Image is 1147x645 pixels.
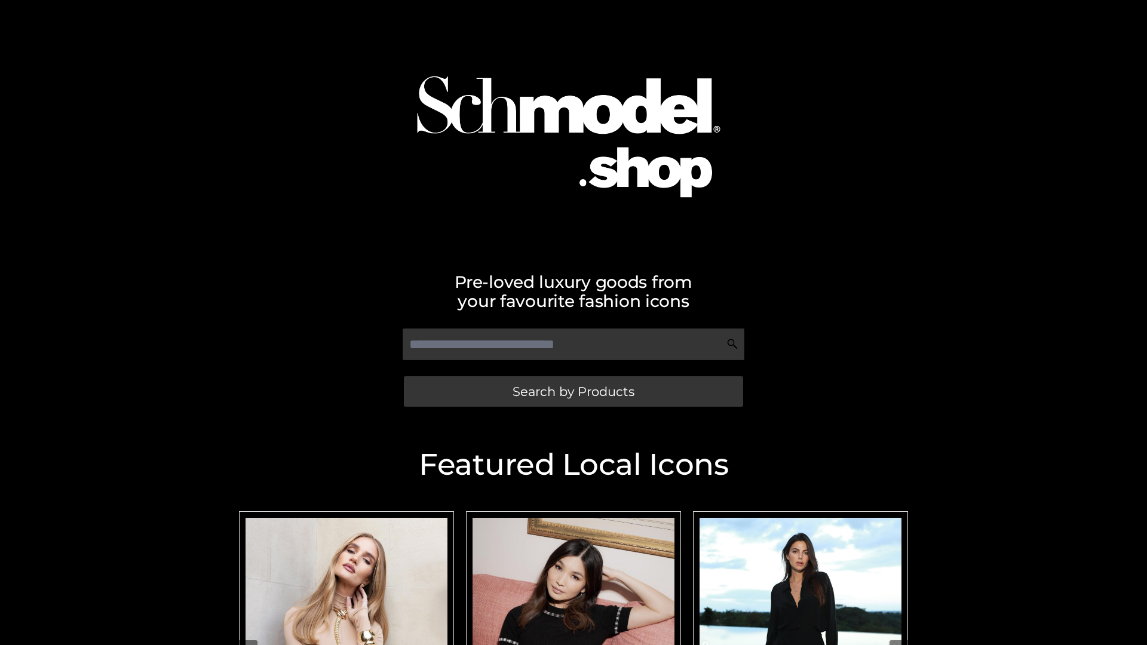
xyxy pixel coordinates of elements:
span: Search by Products [513,385,634,398]
h2: Pre-loved luxury goods from your favourite fashion icons [233,272,914,311]
h2: Featured Local Icons​ [233,450,914,480]
a: Search by Products [404,376,743,407]
img: Search Icon [726,338,738,350]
